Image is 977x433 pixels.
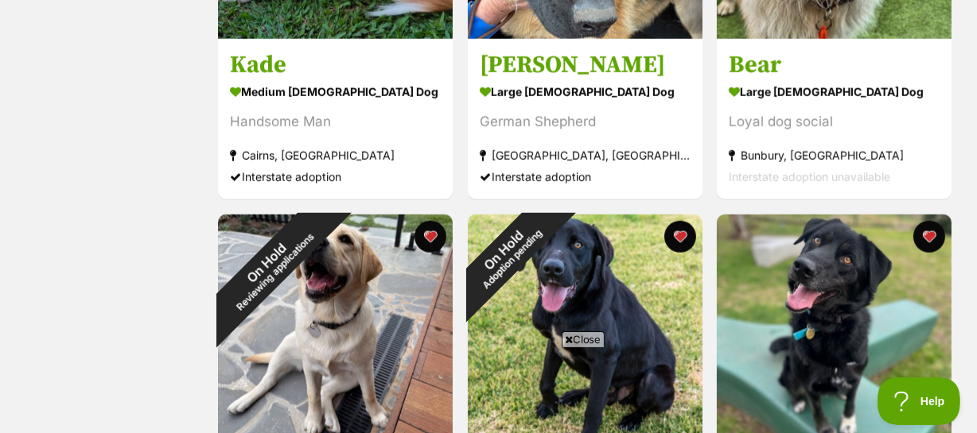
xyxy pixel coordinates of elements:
div: Interstate adoption [230,166,441,188]
a: [PERSON_NAME] large [DEMOGRAPHIC_DATA] Dog German Shepherd [GEOGRAPHIC_DATA], [GEOGRAPHIC_DATA] I... [468,38,703,199]
div: [GEOGRAPHIC_DATA], [GEOGRAPHIC_DATA] [480,145,691,166]
div: On Hold [183,180,359,355]
a: Bear large [DEMOGRAPHIC_DATA] Dog Loyal dog social Bunbury, [GEOGRAPHIC_DATA] Interstate adoption... [717,38,952,199]
div: German Shepherd [480,111,691,133]
div: Bunbury, [GEOGRAPHIC_DATA] [729,145,940,166]
div: Handsome Man [230,111,441,133]
div: medium [DEMOGRAPHIC_DATA] Dog [230,80,441,103]
span: Close [562,331,605,347]
div: Interstate adoption [480,166,691,188]
a: Kade medium [DEMOGRAPHIC_DATA] Dog Handsome Man Cairns, [GEOGRAPHIC_DATA] Interstate adoption fav... [218,38,453,199]
div: On Hold [438,185,577,324]
div: Cairns, [GEOGRAPHIC_DATA] [230,145,441,166]
h3: Bear [729,50,940,80]
div: Loyal dog social [729,111,940,133]
span: Adoption pending [481,228,544,292]
iframe: Help Scout Beacon - Open [878,377,961,425]
span: Reviewing applications [235,231,317,313]
iframe: Advertisement [199,354,778,425]
span: Interstate adoption unavailable [729,170,890,184]
h3: Kade [230,50,441,80]
button: favourite [415,221,446,253]
h3: [PERSON_NAME] [480,50,691,80]
div: large [DEMOGRAPHIC_DATA] Dog [729,80,940,103]
button: favourite [664,221,695,253]
div: large [DEMOGRAPHIC_DATA] Dog [480,80,691,103]
button: favourite [913,221,945,253]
